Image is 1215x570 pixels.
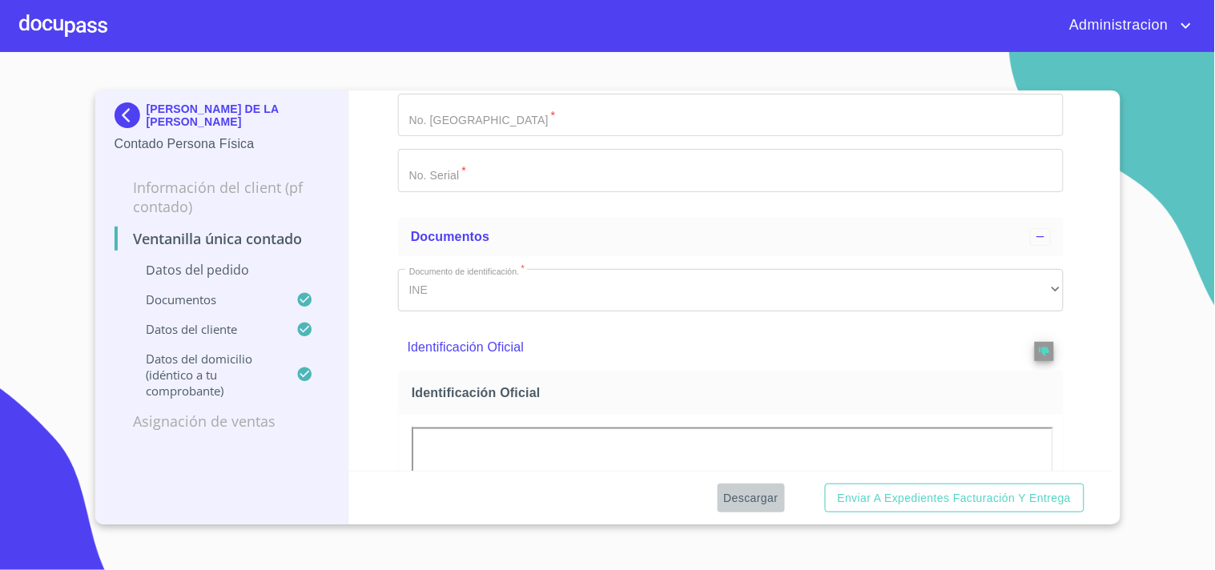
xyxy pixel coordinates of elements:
p: Documentos [115,291,297,307]
p: Identificación Oficial [408,338,989,357]
span: Enviar a Expedientes Facturación y Entrega [838,488,1072,508]
div: INE [398,269,1064,312]
button: account of current user [1057,13,1196,38]
img: Docupass spot blue [115,102,147,128]
p: Contado Persona Física [115,134,330,154]
button: Enviar a Expedientes Facturación y Entrega [825,484,1084,513]
p: Asignación de Ventas [115,411,330,431]
p: [PERSON_NAME] DE LA [PERSON_NAME] [147,102,330,128]
span: Identificación Oficial [412,384,1056,401]
div: [PERSON_NAME] DE LA [PERSON_NAME] [115,102,330,134]
div: Documentos [398,218,1064,256]
p: Datos del cliente [115,321,297,337]
button: Descargar [718,484,785,513]
span: Administracion [1057,13,1177,38]
span: Descargar [724,488,778,508]
p: Información del Client (PF contado) [115,178,330,216]
button: reject [1035,342,1054,361]
p: Datos del pedido [115,261,330,279]
p: Ventanilla única contado [115,229,330,248]
p: Datos del domicilio (idéntico a tu comprobante) [115,351,297,399]
span: Documentos [411,230,489,243]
